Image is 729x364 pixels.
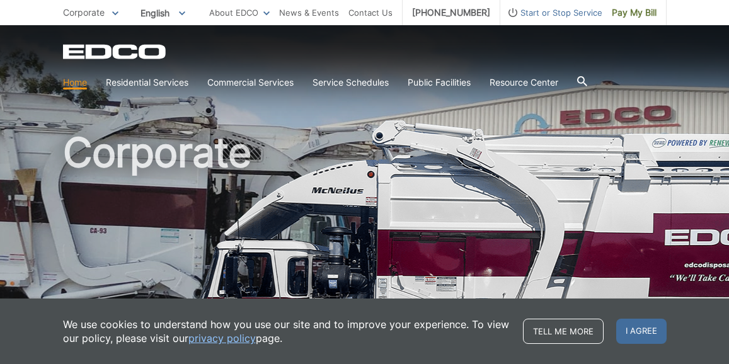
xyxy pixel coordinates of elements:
[348,6,393,20] a: Contact Us
[63,76,87,89] a: Home
[106,76,188,89] a: Residential Services
[131,3,195,23] span: English
[408,76,471,89] a: Public Facilities
[209,6,270,20] a: About EDCO
[63,7,105,18] span: Corporate
[490,76,558,89] a: Resource Center
[612,6,657,20] span: Pay My Bill
[63,317,510,345] p: We use cookies to understand how you use our site and to improve your experience. To view our pol...
[63,44,168,59] a: EDCD logo. Return to the homepage.
[616,319,667,344] span: I agree
[279,6,339,20] a: News & Events
[188,331,256,345] a: privacy policy
[207,76,294,89] a: Commercial Services
[523,319,604,344] a: Tell me more
[313,76,389,89] a: Service Schedules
